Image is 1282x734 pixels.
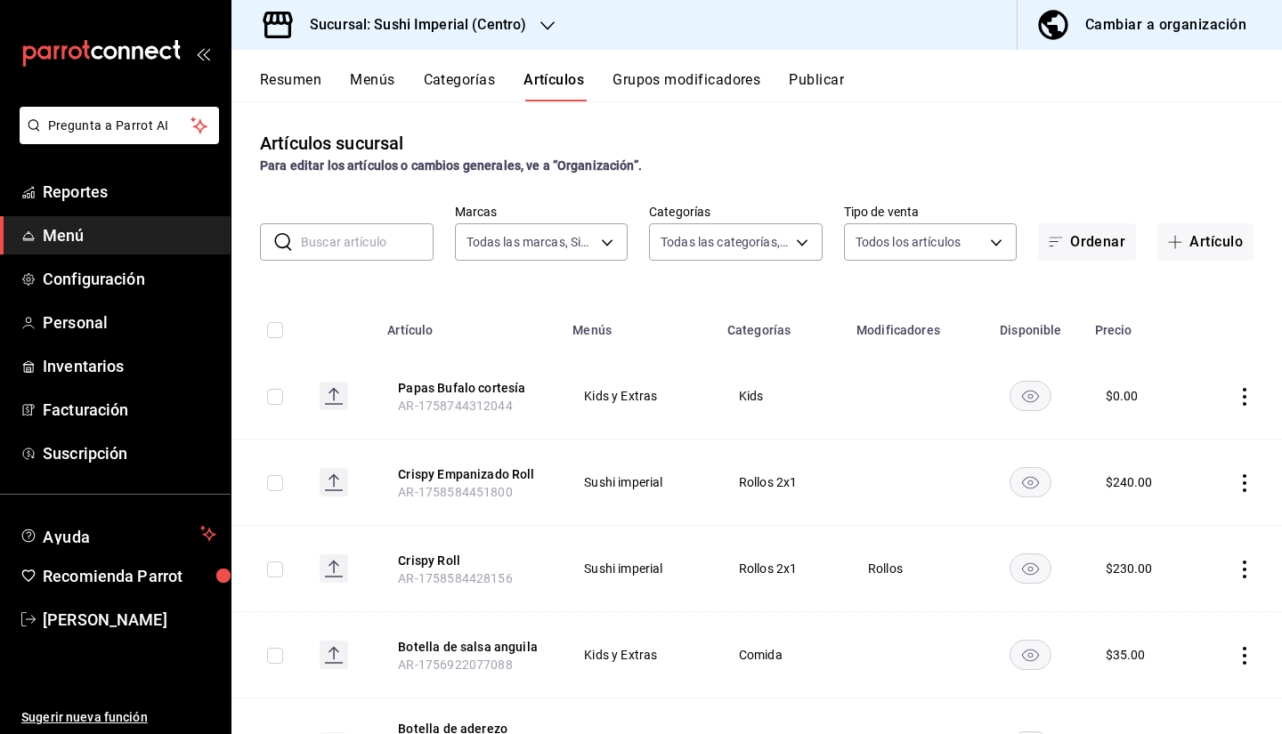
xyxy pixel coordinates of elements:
[43,564,216,588] span: Recomienda Parrot
[613,71,760,101] button: Grupos modificadores
[398,399,512,413] span: AR-1758744312044
[398,465,540,483] button: edit-product-location
[1010,640,1051,670] button: availability-product
[260,71,1282,101] div: navigation tabs
[844,206,1018,218] label: Tipo de venta
[717,296,846,353] th: Categorías
[649,206,823,218] label: Categorías
[260,158,642,173] strong: Para editar los artículos o cambios generales, ve a “Organización”.
[455,206,629,218] label: Marcas
[398,571,512,585] span: AR-1758584428156
[739,649,824,661] span: Comida
[424,71,496,101] button: Categorías
[398,657,512,672] span: AR-1756922077088
[584,649,694,661] span: Kids y Extras
[398,638,540,656] button: edit-product-location
[1038,223,1136,261] button: Ordenar
[43,523,193,544] span: Ayuda
[43,441,216,465] span: Suscripción
[1106,646,1146,664] div: $ 35.00
[1106,560,1153,577] div: $ 230.00
[846,296,978,353] th: Modificadores
[1236,474,1254,492] button: actions
[398,485,512,499] span: AR-1758584451800
[12,129,219,148] a: Pregunta a Parrot AI
[1236,647,1254,665] button: actions
[350,71,394,101] button: Menús
[1236,388,1254,406] button: actions
[43,180,216,204] span: Reportes
[789,71,844,101] button: Publicar
[43,311,216,335] span: Personal
[1106,473,1153,491] div: $ 240.00
[1010,553,1051,584] button: availability-product
[1085,12,1246,37] div: Cambiar a organización
[43,608,216,632] span: [PERSON_NAME]
[868,562,955,575] span: Rollos
[467,233,596,251] span: Todas las marcas, Sin marca
[260,130,403,157] div: Artículos sucursal
[584,476,694,488] span: Sushi imperial
[584,562,694,575] span: Sushi imperial
[377,296,562,353] th: Artículo
[48,117,191,135] span: Pregunta a Parrot AI
[20,107,219,144] button: Pregunta a Parrot AI
[1010,467,1051,497] button: availability-product
[398,379,540,397] button: edit-product-location
[43,223,216,247] span: Menú
[562,296,717,353] th: Menús
[1106,387,1139,405] div: $ 0.00
[1084,296,1197,353] th: Precio
[296,14,526,36] h3: Sucursal: Sushi Imperial (Centro)
[739,562,824,575] span: Rollos 2x1
[856,233,961,251] span: Todos los artículos
[739,476,824,488] span: Rollos 2x1
[1157,223,1254,261] button: Artículo
[21,708,216,727] span: Sugerir nueva función
[1010,381,1051,411] button: availability-product
[260,71,321,101] button: Resumen
[43,267,216,291] span: Configuración
[523,71,584,101] button: Artículos
[1236,561,1254,578] button: actions
[43,354,216,378] span: Inventarios
[43,398,216,422] span: Facturación
[301,224,434,260] input: Buscar artículo
[978,296,1083,353] th: Disponible
[398,552,540,569] button: edit-product-location
[584,390,694,402] span: Kids y Extras
[661,233,790,251] span: Todas las categorías, Sin categoría
[739,390,824,402] span: Kids
[196,46,210,60] button: open_drawer_menu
